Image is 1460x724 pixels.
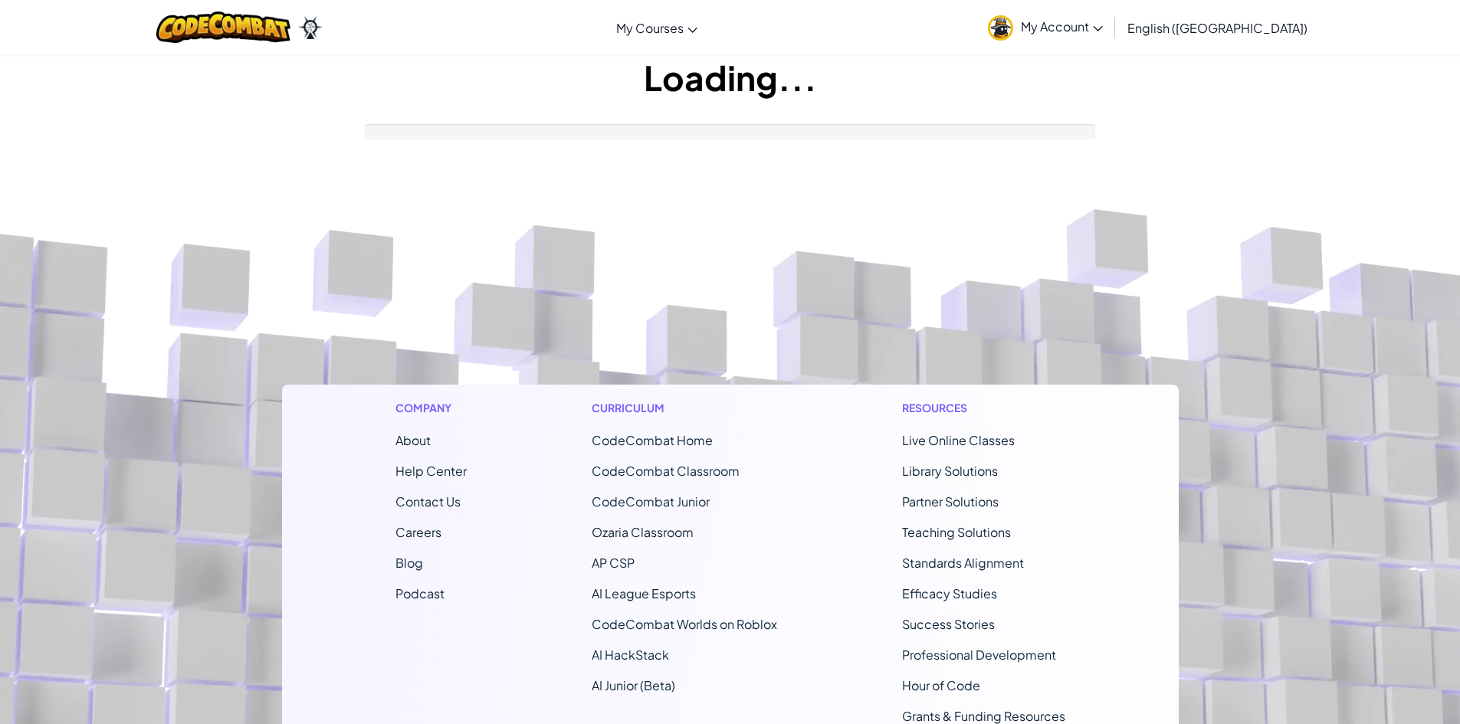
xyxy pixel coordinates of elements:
[902,555,1024,571] a: Standards Alignment
[902,677,980,693] a: Hour of Code
[902,708,1065,724] a: Grants & Funding Resources
[592,555,635,571] a: AP CSP
[395,524,441,540] a: Careers
[592,647,669,663] a: AI HackStack
[592,432,713,448] span: CodeCombat Home
[395,400,467,416] h1: Company
[592,585,696,601] a: AI League Esports
[902,585,997,601] a: Efficacy Studies
[902,493,999,509] a: Partner Solutions
[592,677,675,693] a: AI Junior (Beta)
[592,524,694,540] a: Ozaria Classroom
[592,493,710,509] a: CodeCombat Junior
[395,555,423,571] a: Blog
[902,400,1065,416] h1: Resources
[298,16,323,39] img: Ozaria
[902,432,1015,448] a: Live Online Classes
[902,647,1056,663] a: Professional Development
[592,463,740,479] a: CodeCombat Classroom
[988,15,1013,41] img: avatar
[156,11,290,43] img: CodeCombat logo
[592,400,777,416] h1: Curriculum
[980,3,1111,51] a: My Account
[395,493,461,509] span: Contact Us
[1127,20,1307,36] span: English ([GEOGRAPHIC_DATA])
[902,463,998,479] a: Library Solutions
[902,524,1011,540] a: Teaching Solutions
[395,432,431,448] a: About
[395,463,467,479] a: Help Center
[395,585,445,601] a: Podcast
[1021,18,1103,34] span: My Account
[902,616,995,632] a: Success Stories
[592,616,777,632] a: CodeCombat Worlds on Roblox
[1120,7,1315,48] a: English ([GEOGRAPHIC_DATA])
[609,7,705,48] a: My Courses
[616,20,684,36] span: My Courses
